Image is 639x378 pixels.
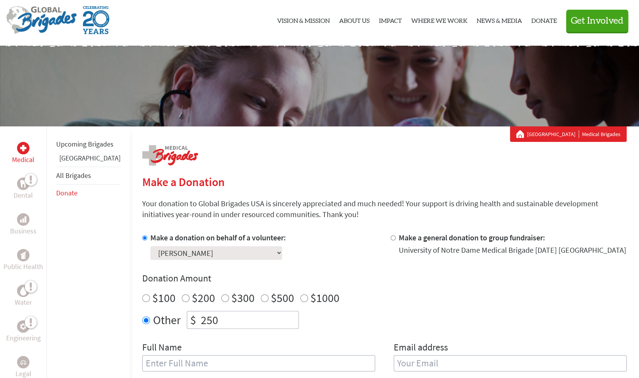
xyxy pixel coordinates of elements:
[142,175,627,189] h2: Make a Donation
[399,233,545,242] label: Make a general donation to group fundraiser:
[17,213,29,226] div: Business
[231,290,255,305] label: $300
[199,311,298,328] input: Enter Amount
[20,216,26,223] img: Business
[20,323,26,330] img: Engineering
[142,355,375,371] input: Enter Full Name
[6,333,41,343] p: Engineering
[17,320,29,333] div: Engineering
[394,355,627,371] input: Your Email
[12,142,34,165] a: MedicalMedical
[10,226,36,236] p: Business
[14,190,33,201] p: Dental
[571,16,623,26] span: Get Involved
[17,285,29,297] div: Water
[20,145,26,151] img: Medical
[399,245,626,255] div: University of Notre Dame Medical Brigade [DATE] [GEOGRAPHIC_DATA]
[17,249,29,261] div: Public Health
[142,341,182,355] label: Full Name
[310,290,339,305] label: $1000
[56,153,121,167] li: Panama
[153,311,181,329] label: Other
[394,341,448,355] label: Email address
[17,142,29,154] div: Medical
[17,178,29,190] div: Dental
[83,6,109,34] img: Global Brigades Celebrating 20 Years
[271,290,294,305] label: $500
[56,185,121,202] li: Donate
[3,261,43,272] p: Public Health
[15,297,32,308] p: Water
[12,154,34,165] p: Medical
[20,286,26,295] img: Water
[6,320,41,343] a: EngineeringEngineering
[142,198,627,220] p: Your donation to Global Brigades USA is sincerely appreciated and much needed! Your support is dr...
[17,356,29,368] div: Legal Empowerment
[56,188,78,197] a: Donate
[56,171,91,180] a: All Brigades
[3,249,43,272] a: Public HealthPublic Health
[20,180,26,187] img: Dental
[566,10,628,32] button: Get Involved
[10,213,36,236] a: BusinessBusiness
[56,136,121,153] li: Upcoming Brigades
[59,154,121,162] a: [GEOGRAPHIC_DATA]
[15,285,32,308] a: WaterWater
[142,272,627,285] h4: Donation Amount
[516,130,620,138] div: Medical Brigades
[527,130,579,138] a: [GEOGRAPHIC_DATA]
[56,140,114,148] a: Upcoming Brigades
[142,145,198,166] img: logo-medical.png
[6,6,77,34] img: Global Brigades Logo
[14,178,33,201] a: DentalDental
[20,360,26,364] img: Legal Empowerment
[187,311,199,328] div: $
[150,233,286,242] label: Make a donation on behalf of a volunteer:
[152,290,176,305] label: $100
[20,251,26,259] img: Public Health
[192,290,215,305] label: $200
[56,167,121,185] li: All Brigades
